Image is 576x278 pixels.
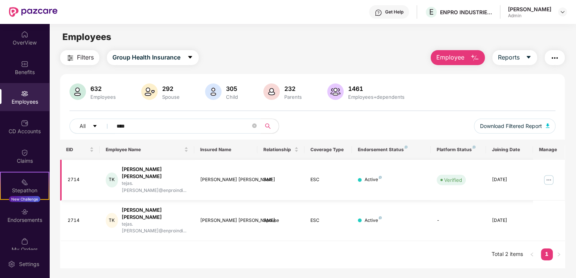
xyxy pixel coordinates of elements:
div: ESC [310,217,346,224]
img: svg+xml;base64,PHN2ZyB4bWxucz0iaHR0cDovL3d3dy53My5vcmcvMjAwMC9zdmciIHhtbG5zOnhsaW5rPSJodHRwOi8vd3... [141,83,158,100]
div: Self [263,176,299,183]
div: [DATE] [492,176,527,183]
img: svg+xml;base64,PHN2ZyB4bWxucz0iaHR0cDovL3d3dy53My5vcmcvMjAwMC9zdmciIHhtbG5zOnhsaW5rPSJodHRwOi8vd3... [69,83,86,100]
img: svg+xml;base64,PHN2ZyB4bWxucz0iaHR0cDovL3d3dy53My5vcmcvMjAwMC9zdmciIHhtbG5zOnhsaW5rPSJodHRwOi8vd3... [546,123,549,128]
div: Settings [17,260,41,268]
th: Relationship [257,140,305,160]
img: svg+xml;base64,PHN2ZyBpZD0iRW5kb3JzZW1lbnRzIiB4bWxucz0iaHR0cDovL3d3dy53My5vcmcvMjAwMC9zdmciIHdpZH... [21,208,28,216]
li: Next Page [553,248,565,260]
span: left [530,252,534,257]
span: search [260,123,275,129]
div: 2714 [68,217,93,224]
div: Spouse [263,217,299,224]
th: Manage [533,140,564,160]
span: caret-down [92,123,97,129]
div: Verified [444,176,462,184]
div: 1461 [347,85,406,92]
span: right [557,252,561,257]
button: left [526,248,538,260]
li: 1 [541,248,553,260]
span: close-circle [252,123,257,130]
a: 1 [541,248,553,260]
div: ENPRO INDUSTRIES PVT LTD [440,9,492,16]
img: svg+xml;base64,PHN2ZyBpZD0iSGVscC0zMngzMiIgeG1sbnM9Imh0dHA6Ly93d3cudzMub3JnLzIwMDAvc3ZnIiB3aWR0aD... [375,9,382,16]
span: EID [66,147,88,153]
button: right [553,248,565,260]
img: svg+xml;base64,PHN2ZyBpZD0iQmVuZWZpdHMiIHhtbG5zPSJodHRwOi8vd3d3LnczLm9yZy8yMDAwL3N2ZyIgd2lkdGg9Ij... [21,60,28,68]
img: svg+xml;base64,PHN2ZyB4bWxucz0iaHR0cDovL3d3dy53My5vcmcvMjAwMC9zdmciIHhtbG5zOnhsaW5rPSJodHRwOi8vd3... [205,83,222,100]
div: New Challenge [9,196,40,202]
th: EID [60,140,99,160]
div: Active [365,217,382,224]
div: 2714 [68,176,93,183]
div: tejas.[PERSON_NAME]@enproindi... [122,221,188,235]
img: svg+xml;base64,PHN2ZyBpZD0iRHJvcGRvd24tMzJ4MzIiIHhtbG5zPSJodHRwOi8vd3d3LnczLm9yZy8yMDAwL3N2ZyIgd2... [560,9,566,15]
th: Employee Name [100,140,194,160]
div: Stepathon [1,187,49,194]
img: svg+xml;base64,PHN2ZyB4bWxucz0iaHR0cDovL3d3dy53My5vcmcvMjAwMC9zdmciIHdpZHRoPSIyMSIgaGVpZ2h0PSIyMC... [21,178,28,186]
div: [PERSON_NAME] [PERSON_NAME] [200,217,251,224]
span: All [80,122,86,130]
span: Reports [498,53,520,62]
div: Employees+dependents [347,94,406,100]
span: caret-down [187,54,193,61]
img: svg+xml;base64,PHN2ZyB4bWxucz0iaHR0cDovL3d3dy53My5vcmcvMjAwMC9zdmciIHhtbG5zOnhsaW5rPSJodHRwOi8vd3... [327,83,344,100]
button: Download Filtered Report [474,119,555,134]
div: tejas.[PERSON_NAME]@enproindi... [122,180,188,194]
div: Child [224,94,239,100]
div: 232 [283,85,303,92]
div: [PERSON_NAME] [PERSON_NAME] [122,166,188,180]
div: Employees [89,94,117,100]
img: New Pazcare Logo [9,7,58,17]
img: svg+xml;base64,PHN2ZyBpZD0iRW1wbG95ZWVzIiB4bWxucz0iaHR0cDovL3d3dy53My5vcmcvMjAwMC9zdmciIHdpZHRoPS... [21,90,28,97]
div: [PERSON_NAME] [PERSON_NAME] [200,176,251,183]
button: Filters [60,50,99,65]
img: svg+xml;base64,PHN2ZyB4bWxucz0iaHR0cDovL3d3dy53My5vcmcvMjAwMC9zdmciIHdpZHRoPSI4IiBoZWlnaHQ9IjgiIH... [473,146,476,149]
div: [DATE] [492,217,527,224]
button: search [260,119,279,134]
div: Admin [508,13,551,19]
div: Platform Status [437,147,480,153]
div: 292 [161,85,181,92]
div: ESC [310,176,346,183]
img: svg+xml;base64,PHN2ZyB4bWxucz0iaHR0cDovL3d3dy53My5vcmcvMjAwMC9zdmciIHdpZHRoPSI4IiBoZWlnaHQ9IjgiIH... [379,176,382,179]
th: Joining Date [486,140,533,160]
img: svg+xml;base64,PHN2ZyBpZD0iTXlfT3JkZXJzIiBkYXRhLW5hbWU9Ik15IE9yZGVycyIgeG1sbnM9Imh0dHA6Ly93d3cudz... [21,238,28,245]
span: Filters [77,53,94,62]
div: TK [106,213,118,228]
div: Spouse [161,94,181,100]
img: svg+xml;base64,PHN2ZyB4bWxucz0iaHR0cDovL3d3dy53My5vcmcvMjAwMC9zdmciIHdpZHRoPSIyNCIgaGVpZ2h0PSIyNC... [550,54,559,62]
div: Get Help [385,9,403,15]
img: svg+xml;base64,PHN2ZyBpZD0iSG9tZSIgeG1sbnM9Imh0dHA6Ly93d3cudzMub3JnLzIwMDAvc3ZnIiB3aWR0aD0iMjAiIG... [21,31,28,38]
div: [PERSON_NAME] [508,6,551,13]
span: Download Filtered Report [480,122,542,130]
button: Employee [431,50,485,65]
span: E [429,7,434,16]
button: Group Health Insurancecaret-down [107,50,199,65]
span: Relationship [263,147,293,153]
div: Endorsement Status [358,147,425,153]
img: svg+xml;base64,PHN2ZyB4bWxucz0iaHR0cDovL3d3dy53My5vcmcvMjAwMC9zdmciIHdpZHRoPSI4IiBoZWlnaHQ9IjgiIH... [379,216,382,219]
th: Coverage Type [304,140,352,160]
img: svg+xml;base64,PHN2ZyBpZD0iQ2xhaW0iIHhtbG5zPSJodHRwOi8vd3d3LnczLm9yZy8yMDAwL3N2ZyIgd2lkdGg9IjIwIi... [21,149,28,156]
img: svg+xml;base64,PHN2ZyBpZD0iQ0RfQWNjb3VudHMiIGRhdGEtbmFtZT0iQ0QgQWNjb3VudHMiIHhtbG5zPSJodHRwOi8vd3... [21,119,28,127]
div: Parents [283,94,303,100]
img: svg+xml;base64,PHN2ZyB4bWxucz0iaHR0cDovL3d3dy53My5vcmcvMjAwMC9zdmciIHdpZHRoPSI4IiBoZWlnaHQ9IjgiIH... [405,146,408,149]
button: Reportscaret-down [492,50,537,65]
span: Employees [62,31,111,42]
div: Active [365,176,382,183]
th: Insured Name [194,140,257,160]
div: [PERSON_NAME] [PERSON_NAME] [122,207,188,221]
div: 305 [224,85,239,92]
img: svg+xml;base64,PHN2ZyBpZD0iU2V0dGluZy0yMHgyMCIgeG1sbnM9Imh0dHA6Ly93d3cudzMub3JnLzIwMDAvc3ZnIiB3aW... [8,260,15,268]
button: Allcaret-down [69,119,115,134]
img: svg+xml;base64,PHN2ZyB4bWxucz0iaHR0cDovL3d3dy53My5vcmcvMjAwMC9zdmciIHhtbG5zOnhsaW5rPSJodHRwOi8vd3... [263,83,280,100]
li: Total 2 items [492,248,523,260]
td: - [431,201,486,241]
span: caret-down [526,54,532,61]
span: close-circle [252,123,257,128]
img: svg+xml;base64,PHN2ZyB4bWxucz0iaHR0cDovL3d3dy53My5vcmcvMjAwMC9zdmciIHdpZHRoPSIyNCIgaGVpZ2h0PSIyNC... [66,54,75,62]
img: manageButton [543,174,555,186]
li: Previous Page [526,248,538,260]
div: 632 [89,85,117,92]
